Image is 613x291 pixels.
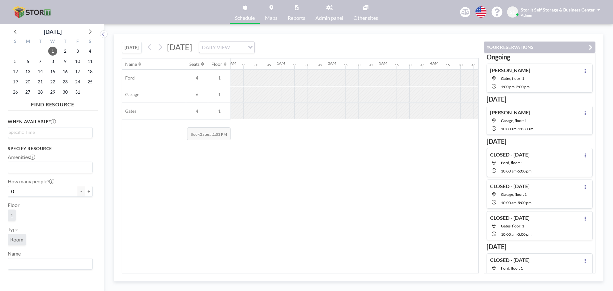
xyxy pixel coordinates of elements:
span: Garage, floor: 1 [501,118,527,123]
span: - [515,84,516,89]
h4: CLOSED - [DATE] [490,257,530,263]
span: Stor It Self Storage & Business Center [521,7,595,12]
div: 3AM [379,61,387,65]
span: Thursday, October 23, 2025 [61,77,70,86]
span: Garage, floor: 1 [501,192,527,197]
div: 15 [446,63,450,67]
input: Search for option [9,129,89,136]
span: - [517,200,518,205]
span: Ford, floor: 1 [501,266,523,271]
div: F [71,38,84,46]
span: Thursday, October 9, 2025 [61,57,70,66]
span: - [517,169,518,173]
div: 4AM [430,61,438,65]
span: Friday, October 17, 2025 [73,67,82,76]
span: Friday, October 3, 2025 [73,47,82,56]
span: 6 [186,92,208,97]
span: 10:00 AM [501,232,517,237]
span: 1 [208,108,231,114]
span: Saturday, October 11, 2025 [86,57,95,66]
div: 45 [420,63,424,67]
span: Book at [187,127,231,140]
div: M [22,38,34,46]
span: 1 [10,212,13,218]
div: Search for option [8,127,92,137]
span: 1 [208,75,231,81]
input: Search for option [232,43,244,51]
b: 1:03 PM [213,132,227,137]
span: Reports [288,15,305,20]
label: Type [8,226,18,233]
div: S [9,38,22,46]
span: Room [10,236,23,242]
span: Tuesday, October 7, 2025 [36,57,45,66]
input: Search for option [9,260,89,268]
label: How many people? [8,178,54,185]
span: Wednesday, October 15, 2025 [48,67,57,76]
span: Gates [122,108,136,114]
span: S& [510,9,516,15]
span: Gates, floor: 1 [501,224,524,228]
div: 45 [267,63,271,67]
span: Other sites [353,15,378,20]
div: 15 [344,63,348,67]
button: YOUR RESERVATIONS [484,42,595,53]
b: Gates [200,132,209,137]
span: 1 [208,92,231,97]
div: 30 [254,63,258,67]
span: 10:00 AM [501,126,517,131]
h3: Specify resource [8,146,93,151]
span: Wednesday, October 29, 2025 [48,88,57,96]
div: T [59,38,71,46]
input: Search for option [9,163,89,172]
span: Tuesday, October 21, 2025 [36,77,45,86]
span: 10:00 AM [501,169,517,173]
span: Friday, October 10, 2025 [73,57,82,66]
div: 30 [306,63,309,67]
div: 45 [318,63,322,67]
span: Sunday, October 26, 2025 [11,88,20,96]
label: Amenities [8,154,35,160]
img: organization-logo [10,6,54,19]
h4: [PERSON_NAME] [490,109,530,116]
div: Search for option [199,42,254,53]
h4: FIND RESOURCE [8,99,98,108]
h4: CLOSED - [DATE] [490,151,530,158]
div: 45 [369,63,373,67]
span: 5:00 PM [518,169,532,173]
span: Wednesday, October 22, 2025 [48,77,57,86]
span: Admin [521,13,532,18]
span: 10:00 AM [501,200,517,205]
span: Schedule [235,15,255,20]
label: Floor [8,202,19,208]
div: W [47,38,59,46]
h4: [PERSON_NAME] [490,67,530,73]
div: Floor [211,61,222,67]
span: 11:30 AM [518,126,534,131]
span: Garage [122,92,139,97]
span: 4 [186,108,208,114]
h3: Ongoing [487,53,593,61]
button: + [85,186,93,197]
span: Tuesday, October 28, 2025 [36,88,45,96]
span: Maps [265,15,277,20]
span: Saturday, October 4, 2025 [86,47,95,56]
span: Friday, October 24, 2025 [73,77,82,86]
div: 12AM [226,61,236,65]
div: Search for option [8,162,92,173]
span: 5:00 PM [518,200,532,205]
span: Saturday, October 25, 2025 [86,77,95,86]
span: Monday, October 13, 2025 [23,67,32,76]
span: [DATE] [167,42,192,52]
span: 5:00 PM [518,232,532,237]
span: Ford [122,75,135,81]
h4: CLOSED - [DATE] [490,215,530,221]
div: Name [125,61,137,67]
div: 2AM [328,61,336,65]
div: S [84,38,96,46]
span: DAILY VIEW [201,43,231,51]
div: 15 [242,63,246,67]
div: T [34,38,47,46]
button: - [77,186,85,197]
span: Admin panel [315,15,343,20]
